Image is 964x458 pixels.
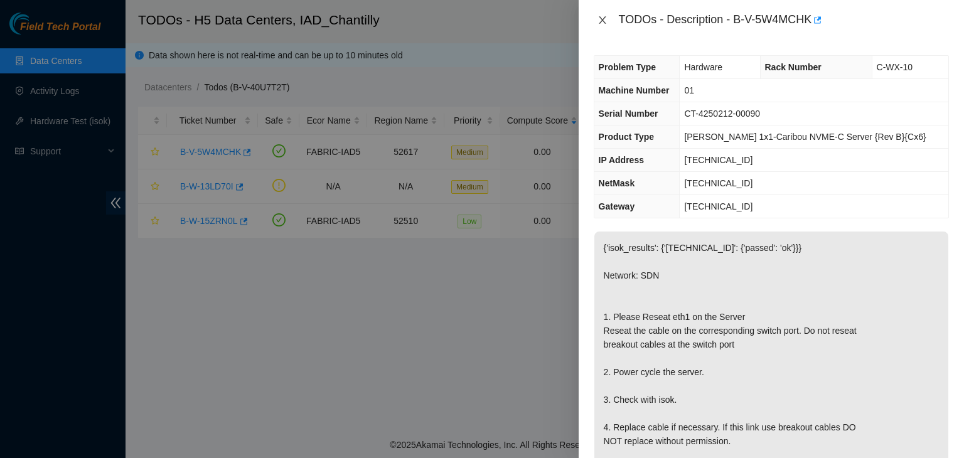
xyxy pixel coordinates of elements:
[599,155,644,165] span: IP Address
[684,155,752,165] span: [TECHNICAL_ID]
[765,62,822,72] span: Rack Number
[684,132,926,142] span: [PERSON_NAME] 1x1-Caribou NVME-C Server {Rev B}{Cx6}
[877,62,913,72] span: C-WX-10
[599,132,654,142] span: Product Type
[599,85,670,95] span: Machine Number
[599,109,658,119] span: Serial Number
[684,109,760,119] span: CT-4250212-00090
[597,15,608,25] span: close
[599,178,635,188] span: NetMask
[599,62,656,72] span: Problem Type
[594,14,611,26] button: Close
[599,201,635,211] span: Gateway
[684,201,752,211] span: [TECHNICAL_ID]
[684,62,722,72] span: Hardware
[684,85,694,95] span: 01
[684,178,752,188] span: [TECHNICAL_ID]
[619,10,949,30] div: TODOs - Description - B-V-5W4MCHK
